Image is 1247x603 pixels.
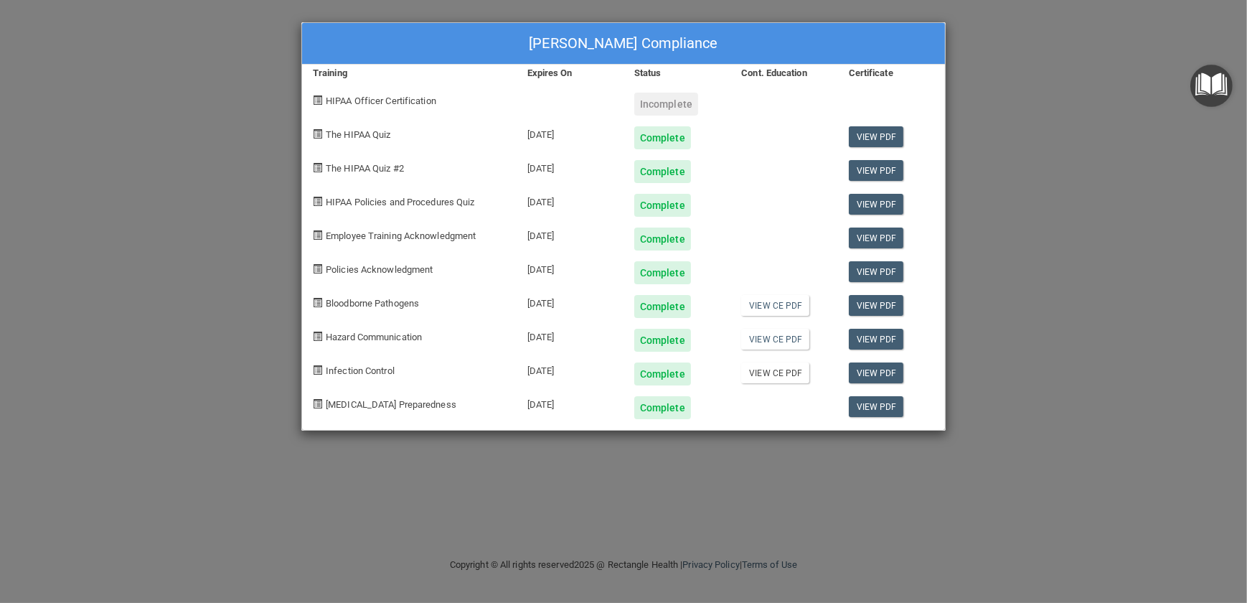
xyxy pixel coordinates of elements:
div: Training [302,65,517,82]
a: View PDF [849,295,904,316]
span: Policies Acknowledgment [326,264,433,275]
div: [DATE] [517,318,623,352]
div: Complete [634,126,691,149]
div: Complete [634,228,691,251]
span: The HIPAA Quiz #2 [326,163,404,174]
span: HIPAA Policies and Procedures Quiz [326,197,474,207]
a: View PDF [849,126,904,147]
div: Expires On [517,65,623,82]
a: View PDF [849,228,904,248]
div: Complete [634,194,691,217]
a: View PDF [849,261,904,282]
div: Certificate [838,65,945,82]
div: Complete [634,329,691,352]
span: [MEDICAL_DATA] Preparedness [326,399,456,410]
div: [DATE] [517,284,623,318]
span: Employee Training Acknowledgment [326,230,476,241]
span: Infection Control [326,365,395,376]
a: View PDF [849,396,904,417]
div: Complete [634,396,691,419]
a: View CE PDF [741,363,809,383]
div: Complete [634,363,691,385]
span: Hazard Communication [326,332,422,342]
a: View PDF [849,329,904,350]
a: View PDF [849,363,904,383]
div: [PERSON_NAME] Compliance [302,23,945,65]
div: [DATE] [517,183,623,217]
a: View CE PDF [741,329,809,350]
div: Complete [634,295,691,318]
div: Complete [634,261,691,284]
div: [DATE] [517,116,623,149]
div: Incomplete [634,93,698,116]
div: [DATE] [517,251,623,284]
div: [DATE] [517,217,623,251]
div: [DATE] [517,149,623,183]
a: View PDF [849,160,904,181]
div: Complete [634,160,691,183]
span: Bloodborne Pathogens [326,298,419,309]
span: HIPAA Officer Certification [326,95,436,106]
span: The HIPAA Quiz [326,129,390,140]
div: [DATE] [517,385,623,419]
a: View CE PDF [741,295,809,316]
div: [DATE] [517,352,623,385]
div: Cont. Education [730,65,837,82]
div: Status [623,65,730,82]
button: Open Resource Center [1190,65,1233,107]
a: View PDF [849,194,904,215]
